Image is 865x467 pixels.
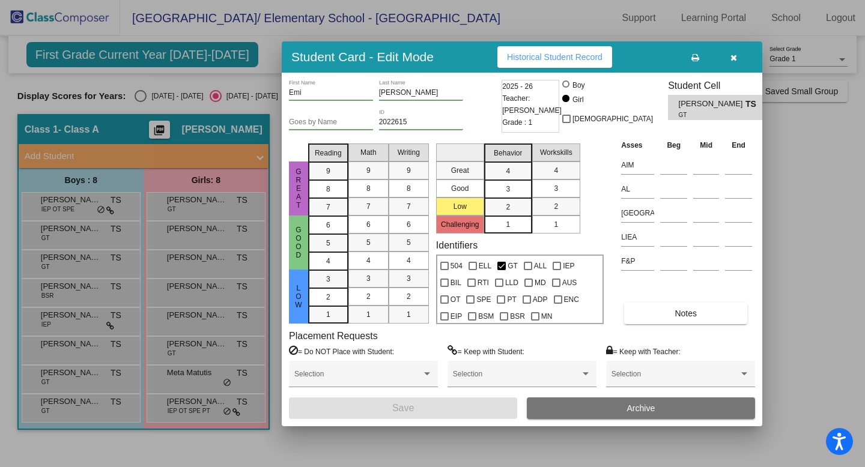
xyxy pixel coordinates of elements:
[541,309,553,324] span: MN
[679,110,737,119] span: GT
[366,165,371,176] span: 9
[479,259,491,273] span: ELL
[533,292,548,307] span: ADP
[326,309,330,320] span: 1
[293,167,304,209] span: Great
[534,259,547,273] span: ALL
[627,403,655,413] span: Archive
[621,180,654,198] input: assessment
[407,183,411,194] span: 8
[407,273,411,284] span: 3
[326,202,330,212] span: 7
[366,291,371,302] span: 2
[407,291,411,302] span: 2
[407,309,411,320] span: 1
[366,309,371,320] span: 1
[506,219,510,230] span: 1
[621,156,654,174] input: assessment
[293,284,304,309] span: Low
[407,255,411,266] span: 4
[326,238,330,249] span: 5
[451,276,461,290] span: BIL
[289,397,517,419] button: Save
[315,148,342,158] span: Reading
[502,92,562,116] span: Teacher: [PERSON_NAME]
[366,183,371,194] span: 8
[360,147,377,158] span: Math
[722,139,755,152] th: End
[606,345,681,357] label: = Keep with Teacher:
[563,259,574,273] span: IEP
[379,118,463,127] input: Enter ID
[668,80,772,91] h3: Student Cell
[624,303,747,324] button: Notes
[745,98,762,110] span: TS
[554,219,558,230] span: 1
[502,116,532,128] span: Grade : 1
[451,259,463,273] span: 504
[621,204,654,222] input: assessment
[564,292,579,307] span: ENC
[476,292,491,307] span: SPE
[326,220,330,230] span: 6
[507,52,602,62] span: Historical Student Record
[366,255,371,266] span: 4
[326,256,330,267] span: 4
[478,309,494,324] span: BSM
[436,240,478,251] label: Identifiers
[289,118,373,127] input: goes by name
[618,139,657,152] th: Asses
[392,403,414,413] span: Save
[510,309,525,324] span: BSR
[554,165,558,176] span: 4
[506,184,510,194] span: 3
[506,166,510,176] span: 4
[657,139,690,152] th: Beg
[366,237,371,248] span: 5
[407,165,411,176] span: 9
[326,184,330,194] span: 8
[507,292,516,307] span: PT
[451,292,461,307] span: OT
[289,345,394,357] label: = Do NOT Place with Student:
[690,139,722,152] th: Mid
[407,201,411,212] span: 7
[554,201,558,212] span: 2
[289,330,378,342] label: Placement Requests
[366,201,371,212] span: 7
[506,202,510,212] span: 2
[451,309,462,324] span: EIP
[562,276,577,290] span: AUS
[502,80,533,92] span: 2025 - 26
[527,397,755,419] button: Archive
[621,252,654,270] input: assessment
[448,345,524,357] label: = Keep with Student:
[366,219,371,230] span: 6
[572,80,585,91] div: Boy
[478,276,489,290] span: RTI
[366,273,371,284] span: 3
[508,259,518,273] span: GT
[572,112,653,126] span: [DEMOGRAPHIC_DATA]
[326,166,330,176] span: 9
[326,292,330,303] span: 2
[572,94,584,105] div: Girl
[554,183,558,194] span: 3
[679,98,745,110] span: [PERSON_NAME]
[407,237,411,248] span: 5
[407,219,411,230] span: 6
[398,147,420,158] span: Writing
[540,147,572,158] span: Workskills
[494,148,522,158] span: Behavior
[497,46,612,68] button: Historical Student Record
[621,228,654,246] input: assessment
[326,274,330,285] span: 3
[675,309,697,318] span: Notes
[505,276,518,290] span: LLD
[535,276,546,290] span: MD
[293,226,304,259] span: Good
[291,49,434,64] h3: Student Card - Edit Mode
